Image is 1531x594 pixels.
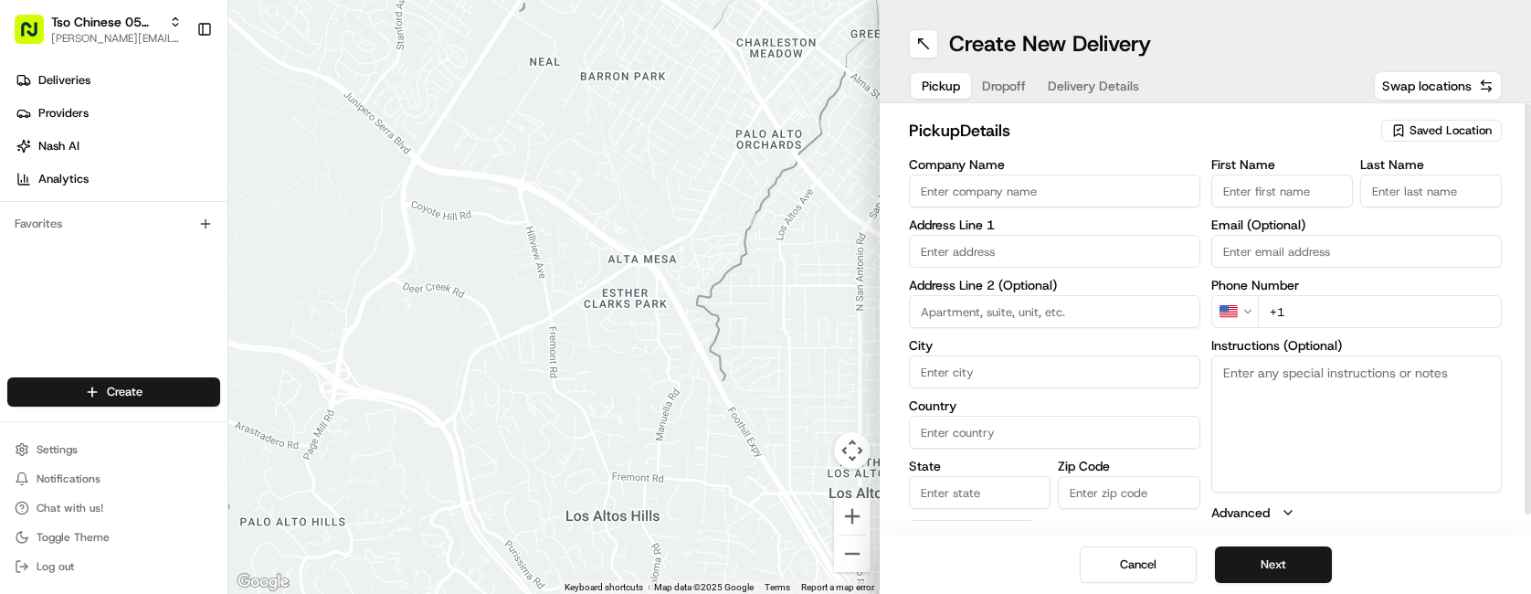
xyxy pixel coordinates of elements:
label: First Name [1211,158,1353,171]
a: 💻API Documentation [147,258,301,291]
label: Email (Optional) [1211,218,1503,231]
button: Saved Location [1381,118,1502,143]
span: Toggle Theme [37,530,110,545]
input: Enter email address [1211,235,1503,268]
label: Company Name [909,158,1200,171]
input: Enter company name [909,175,1200,207]
input: Enter zip code [1058,476,1199,509]
label: City [909,339,1200,352]
span: Deliveries [38,72,90,89]
input: Clear [48,118,301,137]
input: Enter address [909,235,1200,268]
input: Enter first name [1211,175,1353,207]
button: Save this Location [909,520,1035,542]
button: Create [7,377,220,407]
label: Zip Code [1058,460,1199,472]
span: Settings [37,442,78,457]
a: Powered byPylon [129,309,221,324]
div: Favorites [7,209,220,239]
button: Log out [7,554,220,579]
span: Pickup [922,77,960,95]
button: Next [1215,546,1332,583]
a: Nash AI [7,132,227,161]
input: Enter state [909,476,1051,509]
span: Providers [38,105,89,122]
img: 1736555255976-a54dd68f-1ca7-489b-9aae-adbdc363a1c4 [18,175,51,207]
button: Zoom out [834,536,871,572]
label: Country [909,399,1200,412]
label: Address Line 1 [909,218,1200,231]
p: Welcome 👋 [18,73,333,102]
img: Google [233,570,293,594]
a: Analytics [7,164,227,194]
a: Providers [7,99,227,128]
span: Notifications [37,472,100,486]
div: Start new chat [62,175,300,193]
span: Analytics [38,171,89,187]
img: Nash [18,18,55,55]
label: Advanced [1211,504,1270,522]
input: Apartment, suite, unit, etc. [909,295,1200,328]
label: Instructions (Optional) [1211,339,1503,352]
button: Chat with us! [7,495,220,521]
button: Tso Chinese 05 [PERSON_NAME] [51,13,162,31]
a: Terms (opens in new tab) [765,582,790,592]
a: Report a map error [801,582,874,592]
button: Start new chat [311,180,333,202]
span: Knowledge Base [37,265,140,283]
input: Enter last name [1360,175,1502,207]
span: Chat with us! [37,501,103,515]
button: Keyboard shortcuts [565,581,643,594]
button: Tso Chinese 05 [PERSON_NAME][PERSON_NAME][EMAIL_ADDRESS][DOMAIN_NAME] [7,7,189,51]
button: [PERSON_NAME][EMAIL_ADDRESS][DOMAIN_NAME] [51,31,182,46]
button: Notifications [7,466,220,492]
h2: pickup Details [909,118,1370,143]
div: 💻 [154,267,169,281]
span: Dropoff [982,77,1026,95]
label: Address Line 2 (Optional) [909,279,1200,292]
span: Saved Location [1410,122,1492,139]
span: Map data ©2025 Google [654,582,754,592]
span: Swap locations [1382,77,1472,95]
div: 📗 [18,267,33,281]
button: Cancel [1080,546,1197,583]
a: Open this area in Google Maps (opens a new window) [233,570,293,594]
span: Create [107,384,143,400]
span: Delivery Details [1048,77,1139,95]
button: Advanced [1211,504,1503,522]
button: Settings [7,437,220,462]
span: Nash AI [38,138,79,154]
span: Log out [37,559,74,574]
input: Enter phone number [1258,295,1503,328]
button: Zoom in [834,498,871,535]
label: State [909,460,1051,472]
button: Map camera controls [834,432,871,469]
span: Pylon [182,310,221,324]
a: 📗Knowledge Base [11,258,147,291]
span: API Documentation [173,265,293,283]
label: Phone Number [1211,279,1503,292]
label: Last Name [1360,158,1502,171]
div: We're available if you need us! [62,193,231,207]
input: Enter city [909,355,1200,388]
button: Swap locations [1374,71,1502,101]
h1: Create New Delivery [949,29,1151,58]
button: Toggle Theme [7,525,220,550]
input: Enter country [909,416,1200,449]
a: Deliveries [7,66,227,95]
